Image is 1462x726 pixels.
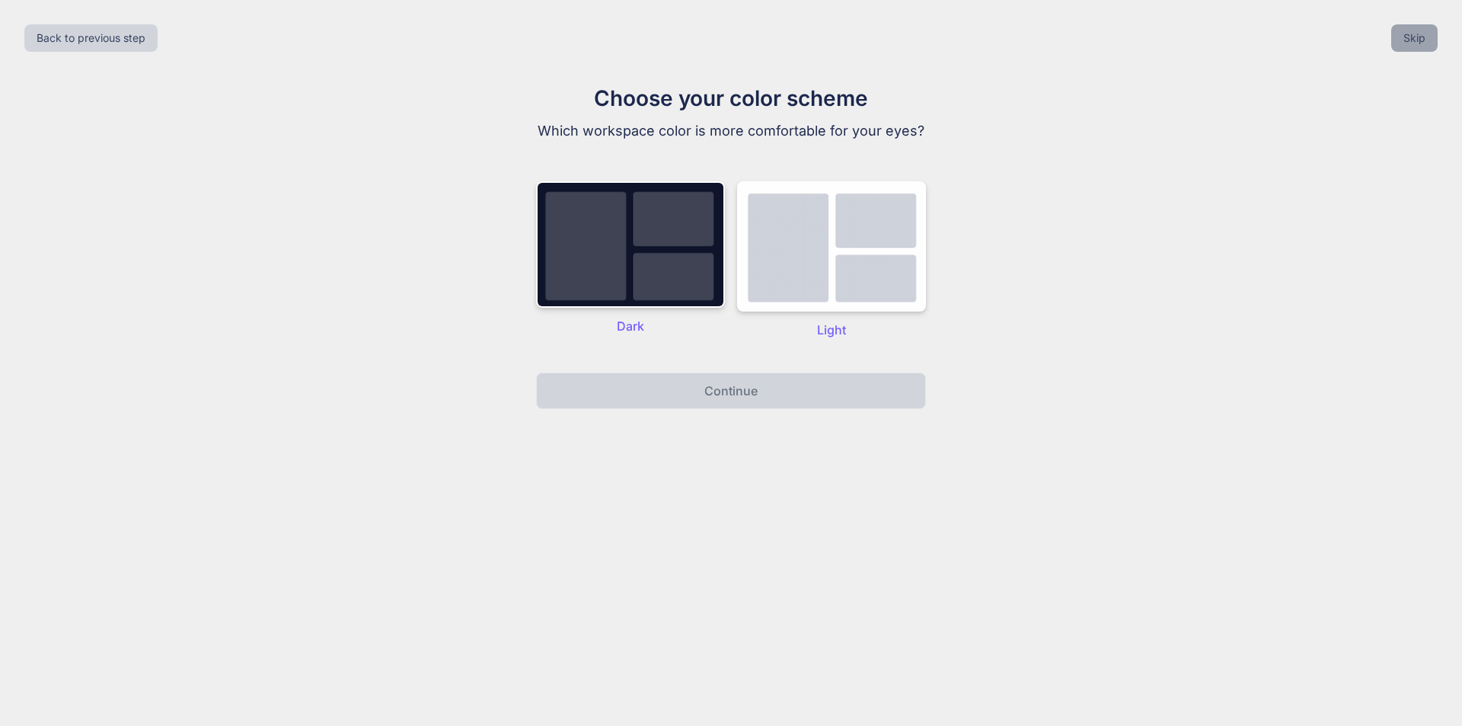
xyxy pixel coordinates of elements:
[475,120,987,142] p: Which workspace color is more comfortable for your eyes?
[536,317,725,335] p: Dark
[737,321,926,339] p: Light
[536,181,725,308] img: dark
[1391,24,1438,52] button: Skip
[737,181,926,312] img: dark
[475,82,987,114] h1: Choose your color scheme
[704,382,758,400] p: Continue
[536,373,926,409] button: Continue
[24,24,158,52] button: Back to previous step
